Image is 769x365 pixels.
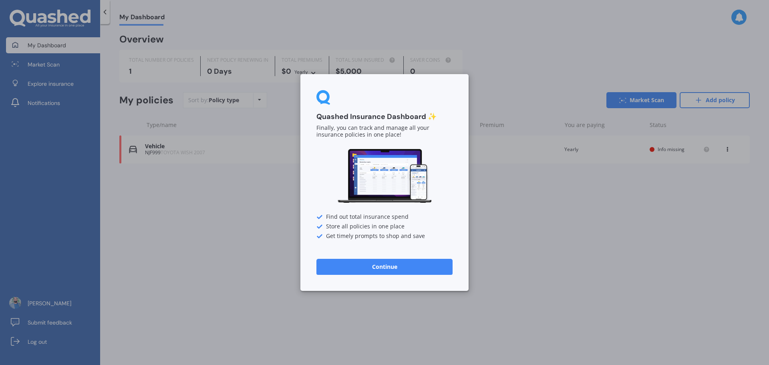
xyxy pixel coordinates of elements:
p: Finally, you can track and manage all your insurance policies in one place! [316,125,453,139]
img: Dashboard [336,148,433,204]
button: Continue [316,259,453,275]
div: Get timely prompts to shop and save [316,233,453,240]
h3: Quashed Insurance Dashboard ✨ [316,112,453,121]
div: Find out total insurance spend [316,214,453,220]
div: Store all policies in one place [316,224,453,230]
